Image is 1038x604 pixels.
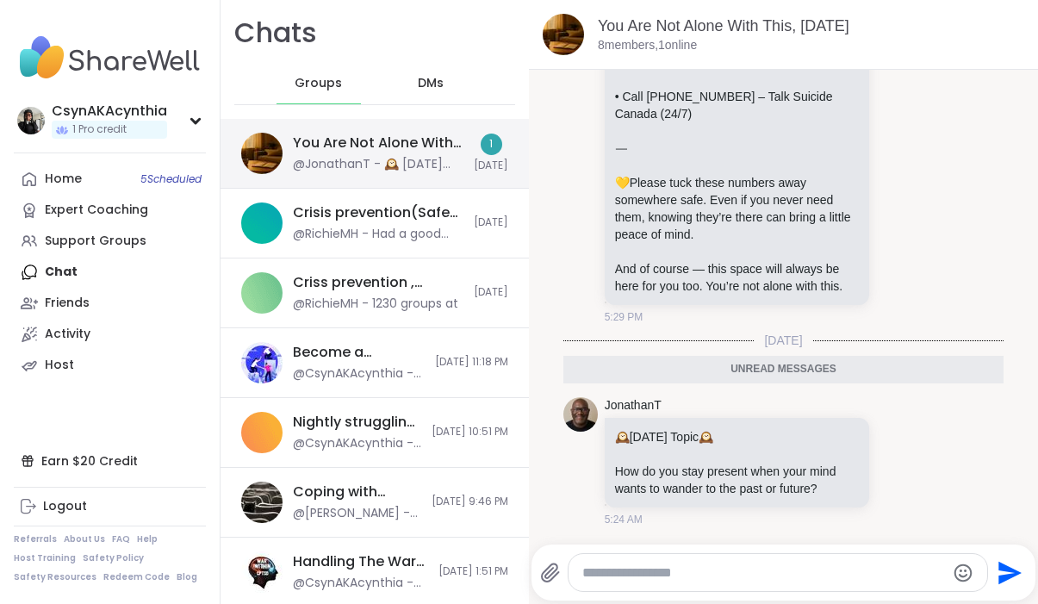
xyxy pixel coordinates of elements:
a: JonathanT [605,397,662,414]
div: Expert Coaching [45,202,148,219]
div: Friends [45,295,90,312]
div: Crisis prevention(Safe space to talk), [DATE] [293,203,463,222]
img: You Are Not Alone With This, Oct 10 [241,133,283,174]
div: Become a ShareWell Host (info session), [DATE] [293,343,425,362]
div: Criss prevention , [DATE] [293,273,463,292]
a: Host [14,350,206,381]
span: [DATE] [474,285,508,300]
a: Home5Scheduled [14,164,206,195]
div: CsynAKAcynthia [52,102,167,121]
div: @RichieMH - Had a good night's sleep you deserve it. Everything will work out [293,226,463,243]
div: Coping with Loneliness Together, [DATE] [293,483,421,501]
span: DMs [418,75,444,92]
p: [DATE] Topic [615,428,860,445]
div: @JonathanT - 🕰️ [DATE] Topic 🕰️ How do you stay present when your mind wants to wander to the pas... [293,156,463,173]
span: 1 Pro credit [72,122,127,137]
div: Handling The War Within, [DATE] [293,552,428,571]
p: And of course — this space will always be here for you too. You’re not alone with this. [615,260,860,295]
img: Handling The War Within, Oct 07 [241,551,283,593]
img: Coping with Loneliness Together, Oct 07 [241,482,283,523]
div: 1 [481,134,502,155]
a: Help [137,533,158,545]
span: [DATE] [474,159,508,173]
p: How do you stay present when your mind wants to wander to the past or future? [615,463,860,497]
a: Host Training [14,552,76,564]
p: ⸻ [615,140,860,157]
div: Support Groups [45,233,146,250]
span: [DATE] 1:51 PM [438,564,508,579]
h1: Chats [234,14,317,53]
span: 5 Scheduled [140,172,202,186]
span: 5:29 PM [605,309,643,325]
img: CsynAKAcynthia [17,107,45,134]
a: Referrals [14,533,57,545]
a: Friends [14,288,206,319]
button: Send [988,553,1027,592]
span: [DATE] [754,332,812,349]
p: Please tuck these numbers away somewhere safe. Even if you never need them, knowing they’re there... [615,174,860,243]
a: Logout [14,491,206,522]
img: ShareWell Nav Logo [14,28,206,88]
img: Become a ShareWell Host (info session), Oct 09 [241,342,283,383]
div: You Are Not Alone With This, [DATE] [293,134,463,153]
div: Host [45,357,74,374]
a: Redeem Code [103,571,170,583]
a: Support Groups [14,226,206,257]
div: @[PERSON_NAME] - Oh we missed you... Hope you feel better & that we see you soon! [293,505,421,522]
img: You Are Not Alone With This, Oct 10 [543,14,584,55]
div: @CsynAKAcynthia - so you are doing it to please her? [293,575,428,592]
a: About Us [64,533,105,545]
span: [DATE] 10:51 PM [432,425,508,439]
span: [DATE] [474,215,508,230]
a: Safety Resources [14,571,96,583]
a: FAQ [112,533,130,545]
div: @RichieMH - 1230 groups at [293,296,458,313]
div: Activity [45,326,90,343]
span: Groups [295,75,342,92]
a: Blog [177,571,197,583]
textarea: Type your message [582,564,945,582]
a: Activity [14,319,206,350]
span: 5:24 AM [605,512,643,527]
div: Home [45,171,82,188]
img: Criss prevention , Oct 09 [241,272,283,314]
a: Safety Policy [83,552,144,564]
button: Emoji picker [953,563,973,583]
div: Nightly struggling (Open share), [DATE] [293,413,421,432]
p: • Call [PHONE_NUMBER] – Talk Suicide Canada (24/7) [615,88,860,122]
span: [DATE] 11:18 PM [435,355,508,370]
p: 8 members, 1 online [598,37,697,54]
img: https://sharewell-space-live.sfo3.digitaloceanspaces.com/user-generated/0e2c5150-e31e-4b6a-957d-4... [563,397,598,432]
div: Logout [43,498,87,515]
div: @CsynAKAcynthia - you are breaking up [293,435,421,452]
div: Earn $20 Credit [14,445,206,476]
img: Nightly struggling (Open share), Oct 09 [241,412,283,453]
span: 💛 [615,176,630,190]
span: [DATE] 9:46 PM [432,495,508,509]
span: 🕰️ [615,430,630,444]
img: Crisis prevention(Safe space to talk), Oct 10 [241,202,283,244]
div: Unread messages [563,356,1004,383]
a: Expert Coaching [14,195,206,226]
a: You Are Not Alone With This, [DATE] [598,17,849,34]
div: @CsynAKAcynthia - sorry, someone had asked me to send them a clip of some of the funny things I l... [293,365,425,383]
span: 🕰️ [699,430,713,444]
